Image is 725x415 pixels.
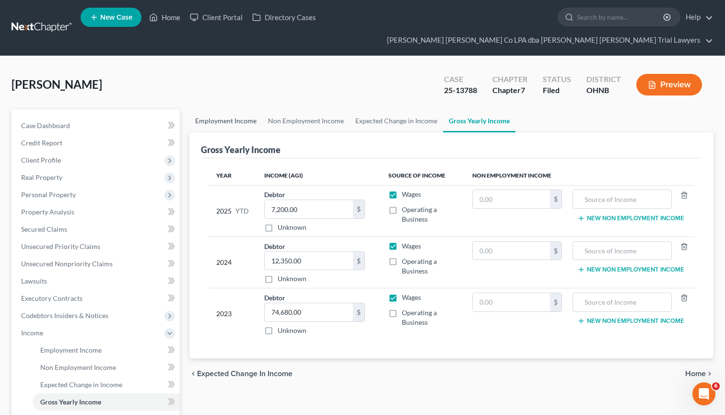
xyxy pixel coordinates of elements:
label: Debtor [264,293,285,303]
input: Source of Income [578,293,667,311]
a: Unsecured Nonpriority Claims [13,255,180,273]
th: Non Employment Income [465,166,694,185]
span: Case Dashboard [21,121,70,130]
span: Wages [402,293,421,301]
input: 0.00 [473,293,550,311]
span: Secured Claims [21,225,67,233]
a: Help [681,9,713,26]
div: 2025 [216,190,249,232]
div: Filed [543,85,571,96]
input: 0.00 [265,200,353,218]
div: Chapter [492,74,527,85]
input: Source of Income [578,242,667,260]
a: [PERSON_NAME] [PERSON_NAME] Co LPA dba [PERSON_NAME] [PERSON_NAME] Trial Lawyers [382,32,713,49]
a: Directory Cases [247,9,321,26]
a: Credit Report [13,134,180,152]
i: chevron_left [189,370,197,378]
span: Codebtors Insiders & Notices [21,311,108,320]
a: Gross Yearly Income [443,109,515,132]
button: New Non Employment Income [577,214,684,222]
label: Debtor [264,241,285,251]
label: Unknown [278,326,306,335]
a: Non Employment Income [33,359,180,376]
span: Executory Contracts [21,294,82,302]
span: Personal Property [21,190,76,199]
span: 6 [712,382,720,390]
input: Source of Income [578,190,667,208]
a: Lawsuits [13,273,180,290]
span: Employment Income [40,346,102,354]
span: Unsecured Priority Claims [21,242,100,250]
iframe: Intercom live chat [692,382,715,405]
a: Gross Yearly Income [33,393,180,411]
div: Status [543,74,571,85]
a: Non Employment Income [262,109,350,132]
div: $ [550,190,561,208]
span: Unsecured Nonpriority Claims [21,260,113,268]
span: Property Analysis [21,208,74,216]
span: 7 [521,85,525,95]
span: Lawsuits [21,277,47,285]
div: District [586,74,621,85]
button: Home chevron_right [685,370,713,378]
a: Expected Change in Income [350,109,443,132]
input: 0.00 [473,242,550,260]
th: Source of Income [381,166,465,185]
div: Chapter [492,85,527,96]
span: Home [685,370,706,378]
input: 0.00 [473,190,550,208]
div: $ [353,200,364,218]
div: OHNB [586,85,621,96]
a: Property Analysis [13,203,180,221]
th: Income (AGI) [257,166,381,185]
input: Search by name... [577,8,665,26]
a: Expected Change in Income [33,376,180,393]
th: Year [209,166,257,185]
button: chevron_left Expected Change in Income [189,370,292,378]
a: Client Portal [185,9,247,26]
span: Wages [402,190,421,198]
span: New Case [100,14,132,21]
span: Gross Yearly Income [40,398,101,406]
input: 0.00 [265,303,353,321]
button: New Non Employment Income [577,266,684,273]
span: YTD [235,206,249,216]
a: Secured Claims [13,221,180,238]
span: Credit Report [21,139,62,147]
input: 0.00 [265,252,353,270]
span: Operating a Business [402,308,437,326]
div: 25-13788 [444,85,477,96]
div: 2023 [216,293,249,335]
div: $ [353,303,364,321]
label: Debtor [264,190,285,200]
div: Case [444,74,477,85]
a: Unsecured Priority Claims [13,238,180,255]
span: Real Property [21,173,62,181]
div: $ [550,293,561,311]
button: Preview [636,74,702,95]
span: Client Profile [21,156,61,164]
span: Non Employment Income [40,363,116,371]
a: Executory Contracts [13,290,180,307]
span: Operating a Business [402,257,437,275]
div: $ [550,242,561,260]
span: Expected Change in Income [40,380,122,389]
div: 2024 [216,241,249,284]
div: $ [353,252,364,270]
span: [PERSON_NAME] [12,77,102,91]
a: Case Dashboard [13,117,180,134]
span: Operating a Business [402,205,437,223]
span: Expected Change in Income [197,370,292,378]
label: Unknown [278,223,306,232]
i: chevron_right [706,370,713,378]
span: Wages [402,242,421,250]
span: Income [21,329,43,337]
a: Employment Income [189,109,262,132]
label: Unknown [278,274,306,284]
a: Home [144,9,185,26]
button: New Non Employment Income [577,317,684,325]
a: Employment Income [33,342,180,359]
div: Gross Yearly Income [201,144,281,155]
